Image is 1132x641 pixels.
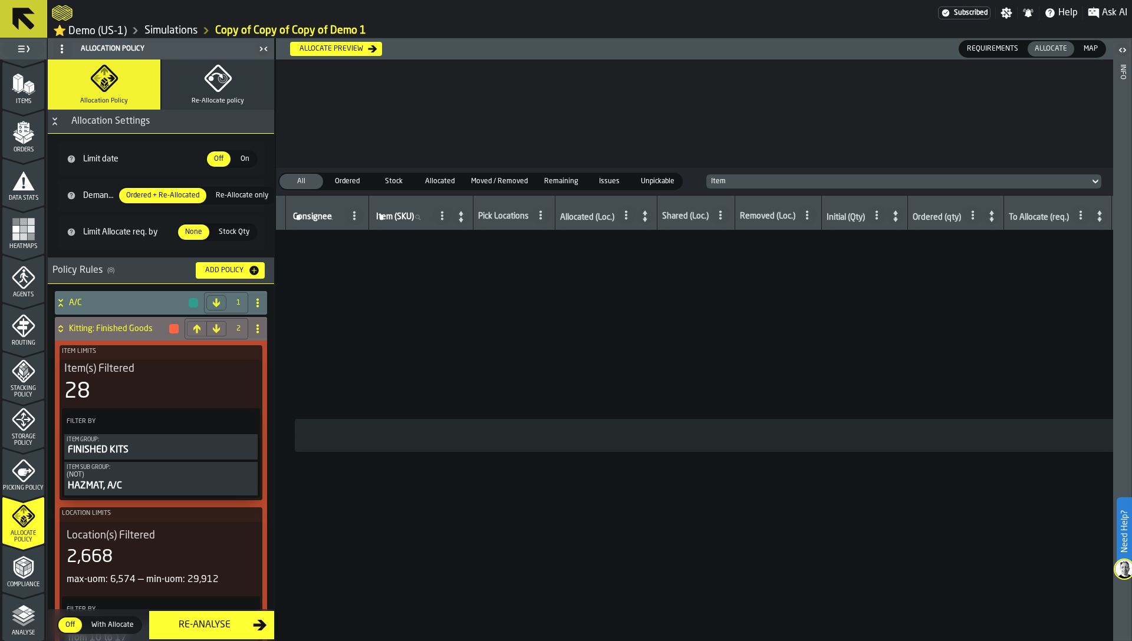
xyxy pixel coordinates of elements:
[210,223,258,241] label: button-switch-multi-Stock Qty
[233,325,243,333] span: 2
[1118,498,1131,564] label: Need Help?
[81,191,118,200] span: Demand Source
[959,40,1026,58] label: button-switch-multi-Requirements
[2,497,44,544] li: menu Allocate Policy
[84,617,141,633] div: thumb
[464,174,535,189] div: thumb
[69,298,187,308] h4: A/C
[2,41,44,57] label: button-toggle-Toggle Full Menu
[48,110,274,134] h3: title-section-Allocation Settings
[2,581,44,588] span: Compliance
[1058,6,1078,20] span: Help
[67,443,255,457] div: FINISHED KITS
[64,362,134,375] span: Item(s) Filtered
[2,530,44,543] span: Allocate Policy
[233,151,256,167] div: thumb
[633,173,683,190] label: button-switch-multi-Unpickable
[1075,40,1106,58] label: button-switch-multi-Map
[278,173,324,190] label: button-switch-multi-All
[1018,7,1039,19] label: button-toggle-Notifications
[60,360,262,406] div: stat-Item(s) Filtered
[180,227,207,237] span: None
[2,207,44,254] li: menu Heatmaps
[235,154,254,164] span: On
[206,150,232,168] label: button-switch-multi-Off
[2,255,44,302] li: menu Agents
[370,173,416,190] label: button-switch-multi-Stock
[121,190,204,201] span: Ordered + Re-Allocated
[634,174,682,189] div: thumb
[207,151,231,167] div: thumb
[1113,38,1131,641] header: Info
[2,448,44,495] li: menu Picking Policy
[67,573,255,587] div: max-uom: 6,574 — min-uom: 29,912
[67,529,255,542] div: Title
[827,213,865,224] div: Initial (Qty)
[587,173,633,190] label: button-switch-multi-Issues
[50,39,255,58] div: Allocation Policy
[67,529,155,542] span: Location(s) Filtered
[325,174,369,189] div: thumb
[588,174,631,189] div: thumb
[67,437,255,443] div: Item Group:
[1026,40,1075,58] label: button-switch-multi-Allocate
[62,527,260,589] div: stat-Location(s) Filtered
[1083,6,1132,20] label: button-toggle-Ask AI
[60,345,262,358] label: Item Limits
[64,462,258,495] button: Item Sub Group:(NOT)HAZMAT, A/C
[463,173,536,190] label: button-switch-multi-Moved / Removed
[2,400,44,447] li: menu Storage Policy
[67,547,113,568] div: 2,668
[478,212,529,223] div: Pick Locations
[149,611,274,639] button: button-Re-Analyse
[2,340,44,346] span: Routing
[64,415,236,428] label: Filter By
[61,620,80,630] span: Off
[420,176,459,187] span: Allocated
[67,471,255,479] div: (NOT)
[938,6,990,19] div: Menu Subscription
[537,174,585,189] div: thumb
[55,291,199,315] div: A/C
[189,298,198,308] button: button-
[328,176,367,187] span: Ordered
[1114,41,1131,62] label: button-toggle-Open
[2,62,44,109] li: menu Items
[962,44,1023,54] span: Requirements
[64,434,258,460] button: Item Group:FINISHED KITS
[996,7,1017,19] label: button-toggle-Settings
[466,176,532,187] span: Moved / Removed
[295,45,368,53] div: Allocate preview
[64,362,258,375] div: Title
[80,97,128,105] span: Allocation Policy
[662,212,709,223] div: Shared (Loc.)
[156,618,253,632] div: Re-Analyse
[211,190,273,201] span: Re-Allocate only
[57,616,83,634] label: button-switch-multi-Off
[2,243,44,250] span: Heatmaps
[293,212,332,222] span: label
[208,187,277,204] label: button-switch-multi-Re-Allocate only
[67,464,255,471] div: Item Sub Group:
[2,98,44,105] span: Items
[53,24,127,38] a: link-to-/wh/i/103622fe-4b04-4da1-b95f-2619b9c959cc
[169,324,179,333] button: button-
[209,188,275,203] div: thumb
[913,213,961,224] div: Ordered (qty)
[118,187,208,204] label: button-switch-multi-Ordered + Re-Allocated
[1030,44,1072,54] span: Allocate
[192,97,244,105] span: Re-Allocate policy
[2,195,44,201] span: Data Stats
[2,434,44,447] span: Storage Policy
[2,110,44,157] li: menu Orders
[1009,213,1069,224] div: To Allocate (req.)
[177,223,210,241] label: button-switch-multi-None
[64,603,236,616] label: Filter By
[60,507,262,520] label: Location Limits
[58,617,82,633] div: thumb
[215,24,366,37] a: link-to-/wh/i/103622fe-4b04-4da1-b95f-2619b9c959cc/simulations/7c7df399-9104-4021-942b-0fab8fe44eaa
[371,174,415,189] div: thumb
[119,188,206,203] div: thumb
[2,545,44,592] li: menu Compliance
